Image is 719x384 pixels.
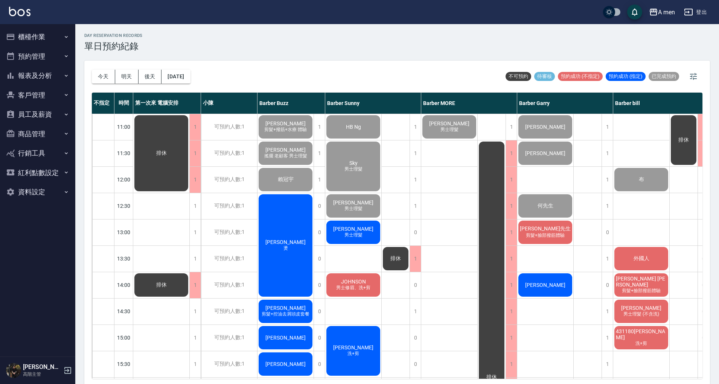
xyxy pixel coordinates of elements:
span: 賴冠宇 [276,176,295,183]
h2: day Reservation records [84,33,143,38]
div: 11:30 [114,140,133,166]
span: [PERSON_NAME] [264,120,307,126]
div: Barber MORE [421,93,517,114]
span: [PERSON_NAME] [PERSON_NAME] [614,276,668,288]
span: 不可預約 [506,73,531,80]
p: 高階主管 [23,371,61,378]
div: 14:30 [114,298,133,325]
span: 排休 [485,374,498,381]
span: [PERSON_NAME] [524,124,567,130]
div: 1 [189,114,201,140]
div: 可預約人數:1 [201,299,257,325]
span: 洗+剪 [634,340,649,347]
div: 0 [314,325,325,351]
button: 員工及薪資 [3,105,72,124]
span: JOHNSON [340,279,367,285]
div: 時間 [114,93,133,114]
div: 1 [506,325,517,351]
div: 1 [314,167,325,193]
div: 12:00 [114,166,133,193]
div: 可預約人數:1 [201,114,257,140]
span: 外國人 [632,255,651,262]
span: 排休 [677,137,690,143]
span: 洗+剪 [346,350,361,357]
span: 剪髮+撥筋+水療 體驗 [263,126,308,133]
div: 1 [506,219,517,245]
div: 1 [314,114,325,140]
div: 12:30 [114,193,133,219]
span: 431180[PERSON_NAME] [614,328,668,340]
span: [PERSON_NAME] [620,305,663,311]
div: 1 [602,140,613,166]
div: 0 [314,299,325,325]
div: 1 [506,351,517,377]
div: 1 [189,167,201,193]
span: [PERSON_NAME]先生 [518,226,572,232]
div: 1 [410,140,421,166]
div: 1 [602,351,613,377]
span: [PERSON_NAME] [524,282,567,288]
div: 0 [314,193,325,219]
div: A men [658,8,675,17]
div: 1 [506,272,517,298]
span: 男士理髮 (不含洗) [622,311,661,317]
span: 何先生 [536,203,555,209]
span: [PERSON_NAME] [332,344,375,350]
div: 0 [314,351,325,377]
span: [PERSON_NAME] [428,120,471,126]
div: 1 [410,299,421,325]
div: 11:00 [114,114,133,140]
div: 1 [189,246,201,272]
div: 0 [602,272,613,298]
div: 可預約人數:1 [201,351,257,377]
div: 0 [314,272,325,298]
div: 1 [506,299,517,325]
span: 排休 [155,282,168,288]
div: 可預約人數:1 [201,246,257,272]
span: 排休 [389,255,402,262]
div: Barber Garry [517,93,613,114]
span: [PERSON_NAME] [264,305,307,311]
img: Person [6,363,21,378]
div: 1 [506,140,517,166]
div: 可預約人數:1 [201,140,257,166]
button: 登出 [681,5,710,19]
span: [PERSON_NAME] [524,150,567,156]
div: 0 [314,246,325,272]
div: 1 [189,272,201,298]
span: 男士理髮 [343,232,364,238]
div: 1 [189,219,201,245]
div: 1 [506,193,517,219]
span: 已完成預約 [649,73,679,80]
div: 可預約人數:1 [201,272,257,298]
div: 1 [189,351,201,377]
span: 剪髮+臉部撥筋體驗 [620,288,662,294]
div: 1 [602,114,613,140]
div: 可預約人數:1 [201,219,257,245]
div: 1 [189,325,201,351]
span: [PERSON_NAME] [264,239,307,245]
div: 1 [506,246,517,272]
div: 1 [602,299,613,325]
div: 1 [602,167,613,193]
span: 燙 [282,245,289,251]
div: 0 [314,219,325,245]
div: 可預約人數:1 [201,167,257,193]
div: 1 [189,193,201,219]
button: save [627,5,642,20]
button: 明天 [115,70,139,84]
div: 14:00 [114,272,133,298]
span: 男士理髮 [343,166,364,172]
span: 預約成功 (不指定) [558,73,603,80]
div: 1 [410,193,421,219]
div: 1 [506,114,517,140]
span: 男士理髮 [439,126,460,133]
button: 後天 [139,70,162,84]
div: 可預約人數:1 [201,325,257,351]
button: 資料設定 [3,182,72,202]
div: 0 [410,325,421,351]
div: 15:30 [114,351,133,377]
button: 紅利點數設定 [3,163,72,183]
div: 小陳 [201,93,257,114]
span: [PERSON_NAME] [332,226,375,232]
